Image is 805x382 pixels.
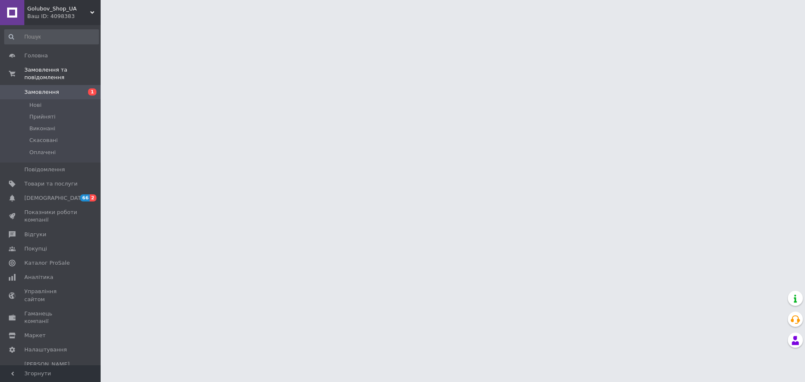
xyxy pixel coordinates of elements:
span: Гаманець компанії [24,310,78,325]
div: Ваш ID: 4098383 [27,13,101,20]
span: Скасовані [29,137,58,144]
span: Товари та послуги [24,180,78,188]
span: Головна [24,52,48,59]
span: Golubov_Shop_UA [27,5,90,13]
span: Каталог ProSale [24,259,70,267]
span: Оплачені [29,149,56,156]
input: Пошук [4,29,99,44]
span: Показники роботи компанії [24,209,78,224]
span: Покупці [24,245,47,253]
span: Виконані [29,125,55,132]
span: Замовлення [24,88,59,96]
span: Замовлення та повідомлення [24,66,101,81]
span: Аналітика [24,274,53,281]
span: 2 [90,194,96,201]
span: Маркет [24,332,46,339]
span: 66 [80,194,90,201]
span: Прийняті [29,113,55,121]
span: 1 [88,88,96,95]
span: Управління сайтом [24,288,78,303]
span: Відгуки [24,231,46,238]
span: Повідомлення [24,166,65,173]
span: [DEMOGRAPHIC_DATA] [24,194,86,202]
span: Нові [29,101,42,109]
span: Налаштування [24,346,67,354]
